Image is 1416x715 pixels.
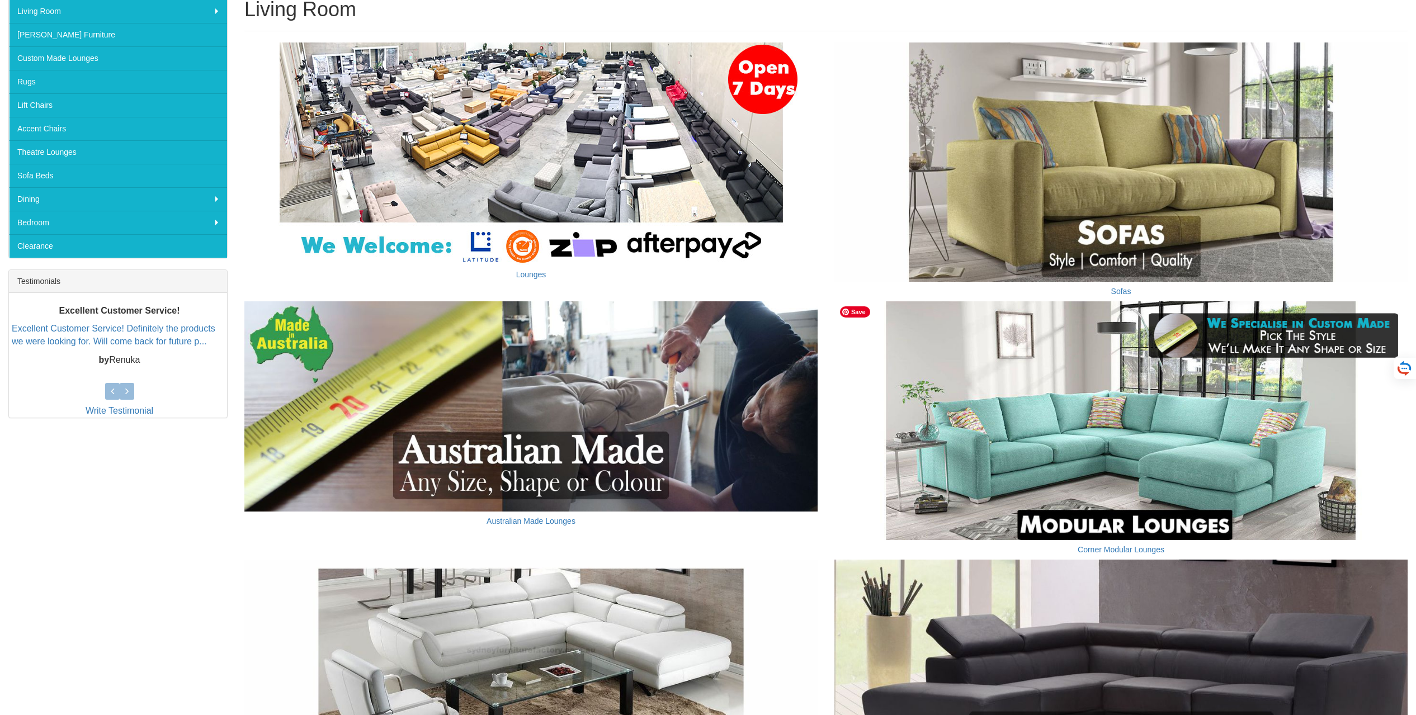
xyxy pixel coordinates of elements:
[487,517,575,525] a: Australian Made Lounges
[59,306,180,315] b: Excellent Customer Service!
[244,301,818,512] img: Australian Made Lounges
[86,406,153,415] a: Write Testimonial
[516,270,546,279] a: Lounges
[834,301,1408,540] img: Corner Modular Lounges
[252,42,811,265] img: Lounges
[9,70,227,93] a: Rugs
[834,42,1408,281] img: Sofas
[1078,545,1164,554] a: Corner Modular Lounges
[9,270,227,293] div: Testimonials
[9,164,227,187] a: Sofa Beds
[12,324,215,347] a: Excellent Customer Service! Definitely the products we were looking for. Will come back for futur...
[9,93,227,117] a: Lift Chairs
[99,355,110,364] b: by
[12,354,227,367] p: Renuka
[9,187,227,211] a: Dining
[1111,287,1131,296] a: Sofas
[840,306,870,318] span: Save
[9,23,227,46] a: [PERSON_NAME] Furniture
[9,46,227,70] a: Custom Made Lounges
[9,211,227,234] a: Bedroom
[9,234,227,258] a: Clearance
[9,140,227,164] a: Theatre Lounges
[9,117,227,140] a: Accent Chairs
